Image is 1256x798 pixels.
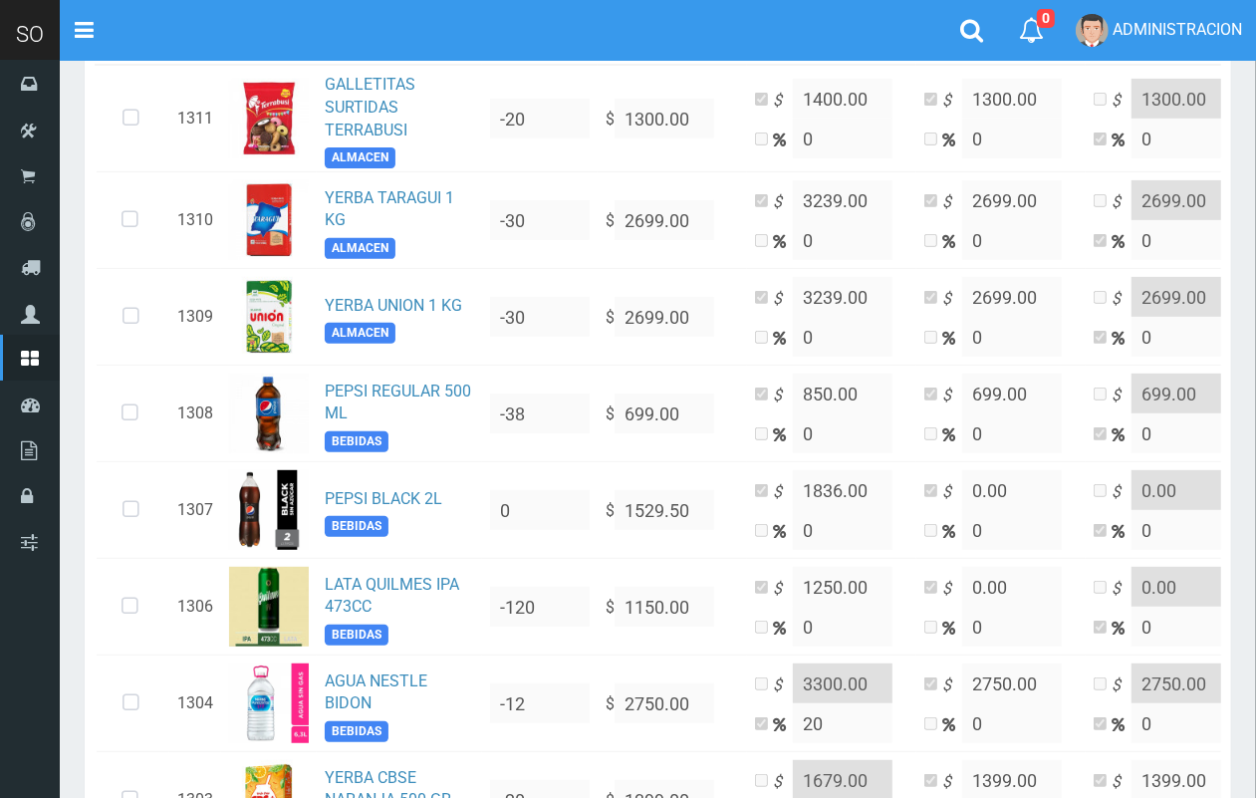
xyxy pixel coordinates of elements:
td: 1308 [169,366,221,462]
img: ... [229,374,309,453]
i: $ [942,674,962,697]
i: $ [773,481,793,504]
span: ALMACEN [325,238,395,259]
a: YERBA TARAGUI 1 KG [325,188,454,230]
span: BEBIDAS [325,431,388,452]
td: $ [598,366,747,462]
i: $ [1112,578,1131,601]
a: PEPSI BLACK 2L [325,489,442,508]
img: User Image [1076,14,1109,47]
td: $ [598,559,747,656]
td: 1304 [169,656,221,752]
i: $ [942,771,962,794]
a: GALLETITAS SURTIDAS TERRABUSI [325,75,415,139]
a: YERBA UNION 1 KG [325,296,462,315]
span: BEBIDAS [325,516,388,537]
i: $ [773,578,793,601]
td: $ [598,269,747,366]
i: $ [1112,771,1131,794]
td: 1311 [169,65,221,172]
i: $ [1112,674,1131,697]
td: 1307 [169,462,221,559]
i: $ [773,191,793,214]
td: $ [598,462,747,559]
img: ... [229,664,309,743]
i: $ [942,191,962,214]
a: PEPSI REGULAR 500 ML [325,382,471,423]
img: ... [229,277,309,357]
a: AGUA NESTLE BIDON [325,671,427,713]
span: 0 [1037,9,1055,28]
img: ... [229,180,309,260]
i: $ [942,385,962,407]
i: $ [1112,288,1131,311]
td: 1309 [169,269,221,366]
td: $ [598,65,747,172]
i: $ [942,90,962,113]
img: ... [229,79,309,158]
img: ... [229,470,309,550]
i: $ [773,771,793,794]
i: $ [1112,191,1131,214]
i: $ [773,288,793,311]
span: ALMACEN [325,323,395,344]
i: $ [942,481,962,504]
td: 1306 [169,559,221,656]
span: ADMINISTRACION [1113,20,1242,39]
td: 1310 [169,172,221,269]
i: $ [773,385,793,407]
span: BEBIDAS [325,721,388,742]
td: $ [598,172,747,269]
i: $ [942,578,962,601]
i: $ [1112,481,1131,504]
a: LATA QUILMES IPA 473CC [325,575,459,617]
i: $ [942,288,962,311]
td: $ [598,656,747,752]
img: ... [229,567,309,647]
span: ALMACEN [325,147,395,168]
span: BEBIDAS [325,625,388,646]
i: $ [773,90,793,113]
i: $ [1112,90,1131,113]
i: $ [1112,385,1131,407]
i: $ [773,674,793,697]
